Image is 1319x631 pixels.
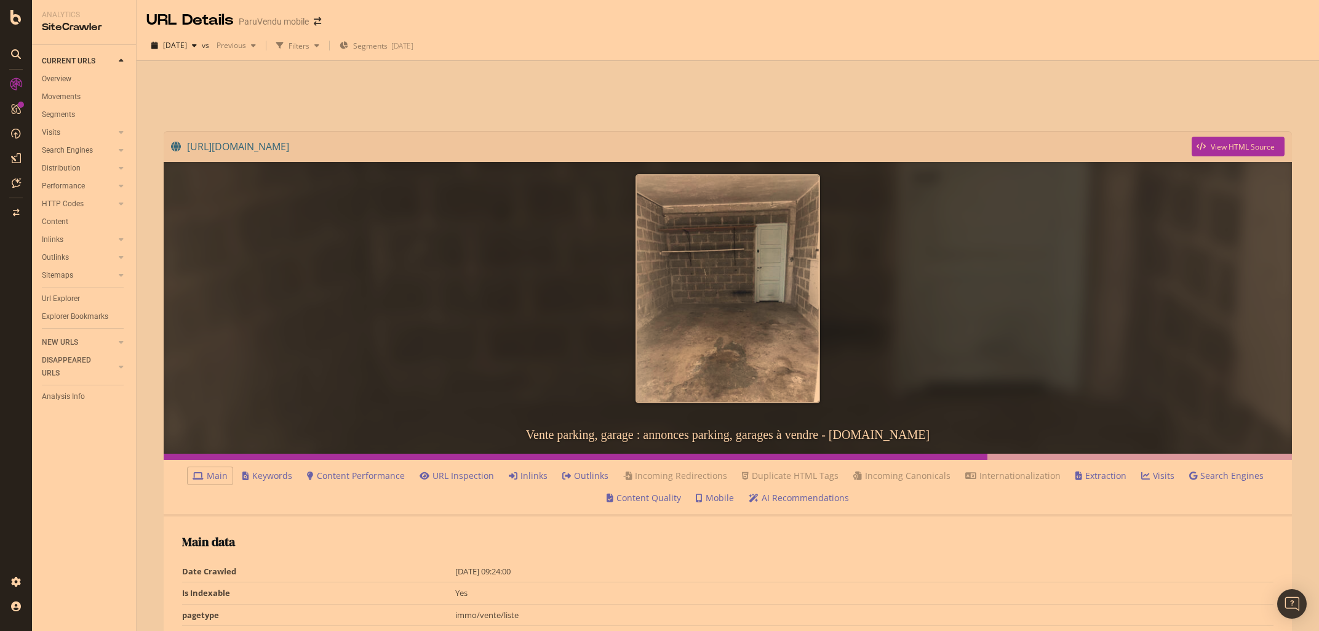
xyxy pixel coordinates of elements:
[42,251,69,264] div: Outlinks
[42,336,78,349] div: NEW URLS
[42,144,93,157] div: Search Engines
[742,470,839,482] a: Duplicate HTML Tags
[42,269,115,282] a: Sitemaps
[853,470,950,482] a: Incoming Canonicals
[42,354,115,380] a: DISAPPEARED URLS
[1075,470,1126,482] a: Extraction
[42,310,127,323] a: Explorer Bookmarks
[42,180,115,193] a: Performance
[42,233,63,246] div: Inlinks
[420,470,494,482] a: URL Inspection
[42,251,115,264] a: Outlinks
[307,470,405,482] a: Content Performance
[42,73,127,86] a: Overview
[146,10,234,31] div: URL Details
[391,41,413,51] div: [DATE]
[749,492,849,504] a: AI Recommendations
[42,162,81,175] div: Distribution
[1141,470,1174,482] a: Visits
[562,470,608,482] a: Outlinks
[42,354,104,380] div: DISAPPEARED URLS
[42,90,127,103] a: Movements
[335,36,418,55] button: Segments[DATE]
[271,36,324,55] button: Filters
[42,198,115,211] a: HTTP Codes
[42,215,68,228] div: Content
[212,36,261,55] button: Previous
[1192,137,1285,156] button: View HTML Source
[965,470,1061,482] a: Internationalization
[314,17,321,26] div: arrow-right-arrow-left
[42,73,71,86] div: Overview
[42,292,127,305] a: Url Explorer
[42,310,108,323] div: Explorer Bookmarks
[42,55,95,68] div: CURRENT URLS
[42,198,84,211] div: HTTP Codes
[1189,470,1264,482] a: Search Engines
[1211,142,1275,152] div: View HTML Source
[182,535,1273,549] h2: Main data
[242,470,292,482] a: Keywords
[42,10,126,20] div: Analytics
[455,582,1274,605] td: Yes
[182,561,455,582] td: Date Crawled
[42,108,75,121] div: Segments
[607,492,681,504] a: Content Quality
[42,390,85,403] div: Analysis Info
[42,126,115,139] a: Visits
[289,41,309,51] div: Filters
[42,90,81,103] div: Movements
[42,108,127,121] a: Segments
[42,390,127,403] a: Analysis Info
[42,215,127,228] a: Content
[509,470,548,482] a: Inlinks
[696,492,734,504] a: Mobile
[42,336,115,349] a: NEW URLS
[171,131,1192,162] a: [URL][DOMAIN_NAME]
[353,41,388,51] span: Segments
[455,561,1274,582] td: [DATE] 09:24:00
[202,40,212,50] span: vs
[636,174,820,403] img: Vente parking, garage : annonces parking, garages à vendre - ParuVendu.fr
[163,40,187,50] span: 2025 Aug. 25th
[455,604,1274,626] td: immo/vente/liste
[42,269,73,282] div: Sitemaps
[42,180,85,193] div: Performance
[182,582,455,605] td: Is Indexable
[623,470,727,482] a: Incoming Redirections
[146,36,202,55] button: [DATE]
[42,55,115,68] a: CURRENT URLS
[182,604,455,626] td: pagetype
[42,162,115,175] a: Distribution
[212,40,246,50] span: Previous
[42,20,126,34] div: SiteCrawler
[42,126,60,139] div: Visits
[239,15,309,28] div: ParuVendu mobile
[42,292,80,305] div: Url Explorer
[42,144,115,157] a: Search Engines
[42,233,115,246] a: Inlinks
[1277,589,1307,619] div: Open Intercom Messenger
[164,416,1292,454] h3: Vente parking, garage : annonces parking, garages à vendre - [DOMAIN_NAME]
[193,470,228,482] a: Main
